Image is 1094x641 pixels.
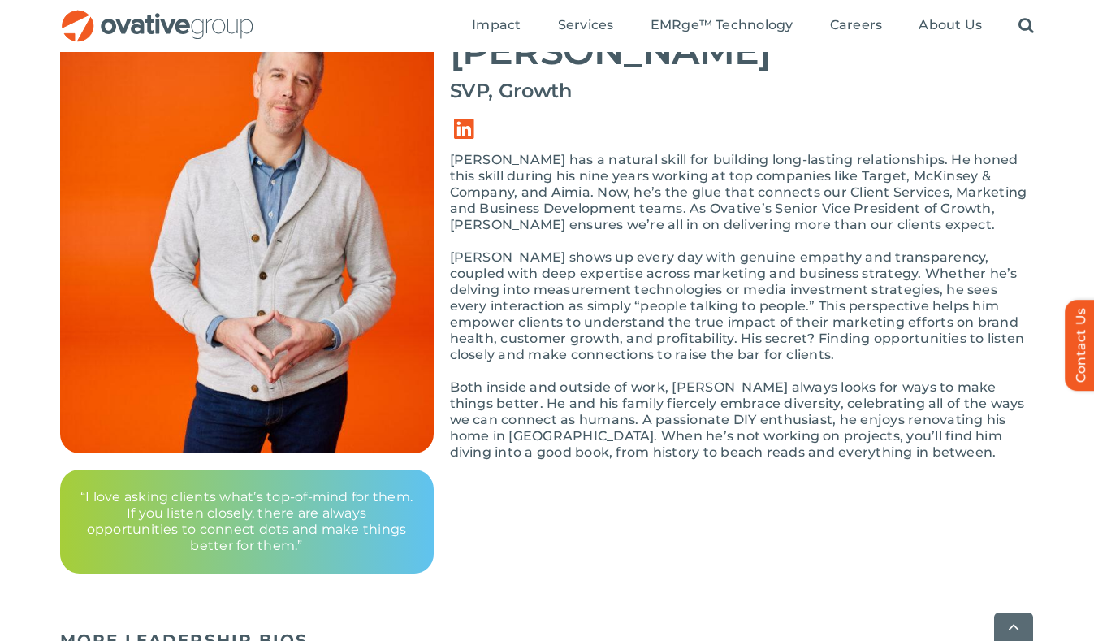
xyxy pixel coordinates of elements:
p: [PERSON_NAME] has a natural skill for building long-lasting relationships. He honed this skill du... [450,152,1035,233]
img: Bio – Jesse [60,6,434,453]
span: About Us [919,17,982,33]
p: Both inside and outside of work, [PERSON_NAME] always looks for ways to make things better. He an... [450,379,1035,461]
a: EMRge™ Technology [651,17,793,35]
a: Search [1018,17,1034,35]
span: Careers [830,17,883,33]
a: About Us [919,17,982,35]
a: Services [558,17,614,35]
span: Impact [472,17,521,33]
a: Careers [830,17,883,35]
h2: [PERSON_NAME] [450,31,1035,71]
span: EMRge™ Technology [651,17,793,33]
a: OG_Full_horizontal_RGB [60,8,255,24]
p: [PERSON_NAME] shows up every day with genuine empathy and transparency, coupled with deep experti... [450,249,1035,363]
p: “I love asking clients what’s top-of-mind for them. If you listen closely, there are always oppor... [80,489,414,554]
span: Services [558,17,614,33]
h4: SVP, Growth [450,80,1035,102]
a: Impact [472,17,521,35]
a: Link to https://www.linkedin.com/in/jessegrittner/ [442,106,487,152]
